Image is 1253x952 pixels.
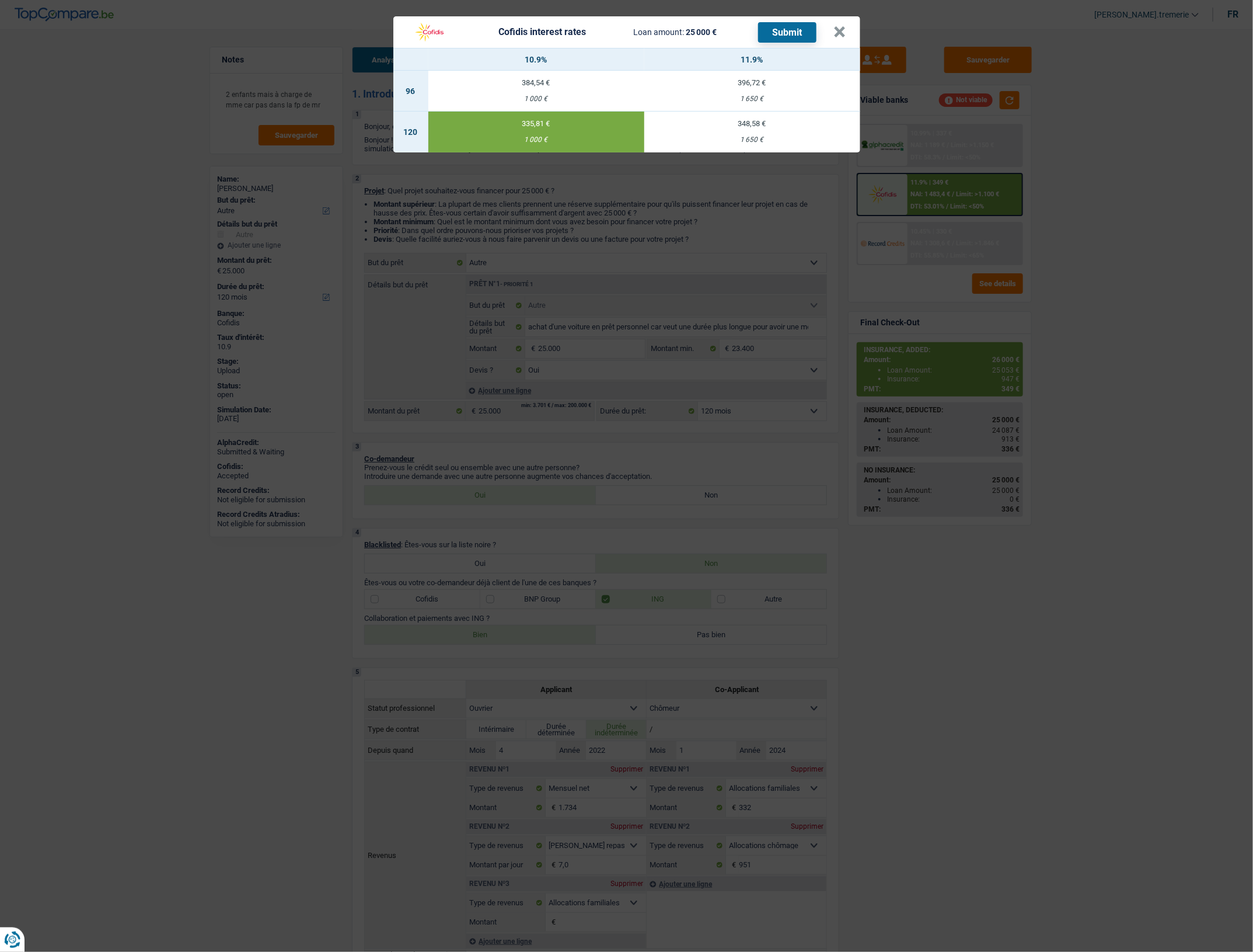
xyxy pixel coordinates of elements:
[393,71,428,112] td: 96
[644,136,860,144] div: 1 650 €
[633,27,684,37] span: Loan amount:
[644,95,860,103] div: 1 650 €
[498,27,586,37] div: Cofidis interest rates
[428,95,644,103] div: 1 000 €
[428,48,644,71] th: 10.9%
[428,136,644,144] div: 1 000 €
[834,26,846,38] button: ×
[644,120,860,127] div: 348,58 €
[644,48,860,71] th: 11.9%
[758,22,816,43] button: Submit
[393,112,428,152] td: 120
[428,120,644,127] div: 335,81 €
[428,79,644,86] div: 384,54 €
[644,79,860,86] div: 396,72 €
[407,21,452,43] img: Cofidis
[686,27,717,37] span: 25 000 €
